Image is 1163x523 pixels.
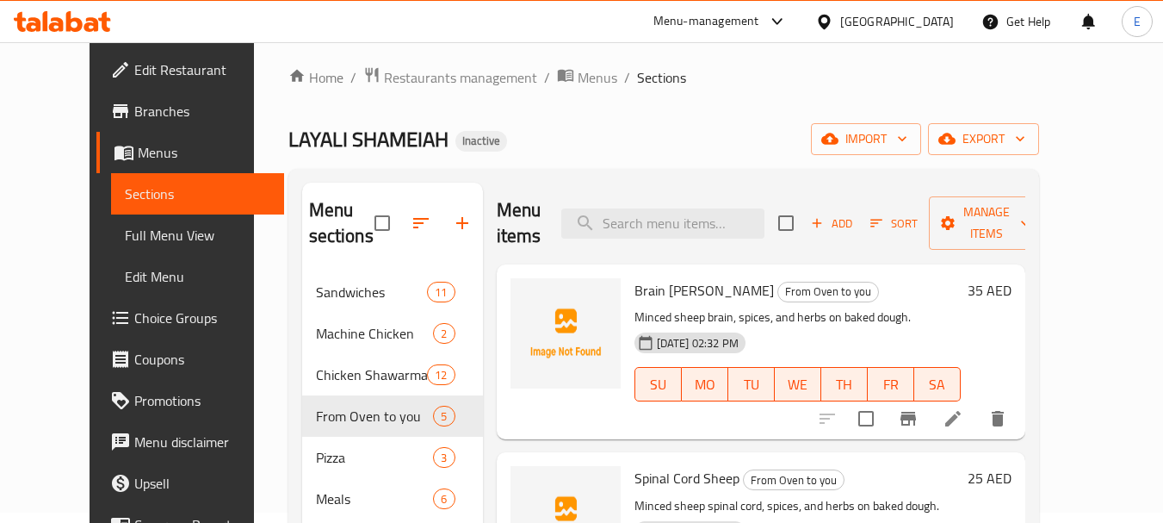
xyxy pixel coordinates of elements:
button: Manage items [929,196,1044,250]
div: items [427,282,455,302]
a: Promotions [96,380,284,421]
a: Sections [111,173,284,215]
div: Machine Chicken2 [302,313,483,354]
a: Menus [96,132,284,173]
span: TU [735,372,768,397]
a: Restaurants management [363,66,537,89]
span: Select to update [848,401,884,437]
span: From Oven to you [744,470,844,490]
button: Sort [866,210,922,237]
span: Sections [125,184,270,204]
button: Branch-specific-item [888,398,929,439]
a: Menu disclaimer [96,421,284,463]
span: Menu disclaimer [134,432,270,452]
div: items [433,447,455,468]
div: items [427,364,455,385]
li: / [544,67,550,88]
span: 12 [428,367,454,383]
span: Edit Menu [125,266,270,287]
div: [GEOGRAPHIC_DATA] [840,12,954,31]
span: Sandwiches [316,282,428,302]
div: Pizza3 [302,437,483,478]
button: Add section [442,202,483,244]
span: 6 [434,491,454,507]
li: / [350,67,356,88]
button: Add [804,210,859,237]
span: Upsell [134,473,270,494]
span: Chicken Shawarma [316,364,428,385]
span: Spinal Cord Sheep [634,465,739,491]
span: Add [808,214,855,233]
span: export [942,128,1025,150]
span: SA [921,372,954,397]
a: Coupons [96,339,284,380]
div: From Oven to you5 [302,395,483,437]
span: Manage items [943,202,1030,245]
div: From Oven to you [316,406,434,426]
span: Menus [138,142,270,163]
span: Restaurants management [384,67,537,88]
button: import [811,123,921,155]
div: items [433,406,455,426]
a: Edit Restaurant [96,49,284,90]
li: / [624,67,630,88]
span: Menus [578,67,617,88]
a: Edit menu item [943,408,963,429]
a: Full Menu View [111,215,284,256]
span: FR [875,372,907,397]
span: Brain [PERSON_NAME] [634,277,774,303]
span: WE [782,372,814,397]
button: SA [914,367,961,402]
button: MO [682,367,728,402]
a: Home [288,67,343,88]
span: 2 [434,326,454,342]
h6: 35 AED [968,278,1011,302]
span: 3 [434,450,454,466]
span: import [825,128,907,150]
span: TH [828,372,861,397]
span: Branches [134,101,270,121]
button: TU [728,367,775,402]
span: Select section [768,205,804,241]
span: Promotions [134,390,270,411]
a: Menus [557,66,617,89]
nav: breadcrumb [288,66,1039,89]
h6: 25 AED [968,466,1011,490]
img: Brain Sheep Manakish [510,278,621,389]
div: Sandwiches11 [302,271,483,313]
span: E [1134,12,1141,31]
span: MO [689,372,721,397]
span: Sort sections [400,202,442,244]
span: Sort [870,214,918,233]
span: Select all sections [364,205,400,241]
span: 5 [434,408,454,425]
span: Pizza [316,447,434,468]
p: Minced sheep spinal cord, spices, and herbs on baked dough. [634,495,961,517]
span: Inactive [455,134,507,148]
span: Choice Groups [134,308,270,328]
div: Chicken Shawarma12 [302,354,483,395]
button: FR [868,367,914,402]
span: Sections [637,67,686,88]
span: Sort items [859,210,929,237]
h2: Menu items [497,197,541,249]
button: SU [634,367,682,402]
span: Full Menu View [125,225,270,246]
span: Meals [316,489,434,509]
a: Upsell [96,463,284,504]
span: [DATE] 02:32 PM [650,335,745,352]
div: items [433,489,455,509]
button: delete [977,398,1018,439]
button: WE [775,367,821,402]
div: items [433,323,455,344]
h2: Menu sections [309,197,374,249]
div: Menu-management [653,11,759,32]
input: search [561,209,764,239]
div: Meals6 [302,478,483,520]
span: SU [642,372,675,397]
span: Edit Restaurant [134,59,270,80]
